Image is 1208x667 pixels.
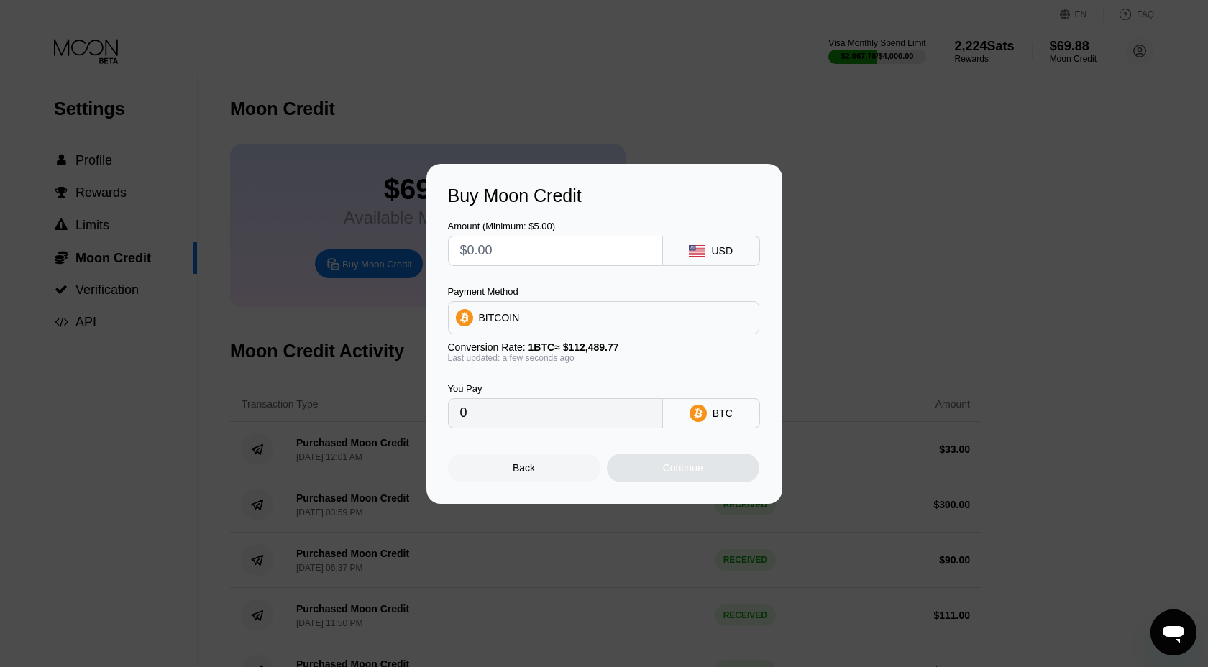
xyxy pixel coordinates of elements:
[448,454,600,482] div: Back
[460,236,651,265] input: $0.00
[448,341,759,353] div: Conversion Rate:
[1150,609,1196,655] iframe: Button to launch messaging window
[448,286,759,297] div: Payment Method
[713,408,733,419] div: BTC
[711,245,733,257] div: USD
[448,383,663,394] div: You Pay
[528,341,619,353] span: 1 BTC ≈ $112,489.77
[448,353,759,363] div: Last updated: a few seconds ago
[513,462,535,474] div: Back
[448,185,761,206] div: Buy Moon Credit
[448,221,663,231] div: Amount (Minimum: $5.00)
